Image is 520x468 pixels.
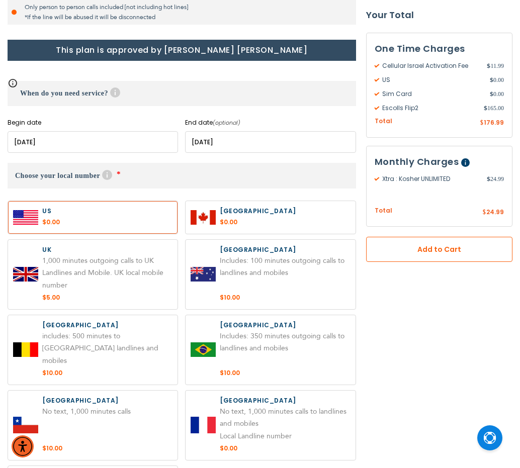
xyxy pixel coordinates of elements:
[490,89,504,99] span: 0.00
[490,75,504,84] span: 0.00
[375,104,484,113] span: Escolls Flip2
[110,87,120,98] span: Help
[366,8,512,23] strong: Your Total
[484,118,504,127] span: 176.99
[484,104,487,113] span: $
[487,174,490,183] span: $
[482,208,486,217] span: $
[487,61,490,70] span: $
[8,118,178,127] label: Begin date
[8,40,356,61] h1: This plan is approved by [PERSON_NAME] [PERSON_NAME]
[12,435,34,457] div: Accessibility Menu
[213,119,240,127] i: (optional)
[8,81,356,106] h3: When do you need service?
[375,89,490,99] span: Sim Card
[461,158,470,167] span: Help
[375,41,504,56] h3: One Time Charges
[375,206,392,216] span: Total
[185,131,356,153] input: MM/DD/YYYY
[8,131,178,153] input: MM/DD/YYYY
[375,75,490,84] span: US
[480,119,484,128] span: $
[490,75,493,84] span: $
[487,61,504,70] span: 11.99
[375,117,392,126] span: Total
[375,155,459,168] span: Monthly Charges
[484,104,504,113] span: 165.00
[15,172,100,179] span: Choose your local number
[487,174,504,183] span: 24.99
[375,174,487,183] span: Xtra : Kosher UNLIMITED
[366,237,512,262] button: Add to Cart
[399,244,479,255] span: Add to Cart
[375,61,487,70] span: Cellular Israel Activation Fee
[185,118,356,127] label: End date
[486,208,504,216] span: 24.99
[102,170,112,180] span: Help
[490,89,493,99] span: $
